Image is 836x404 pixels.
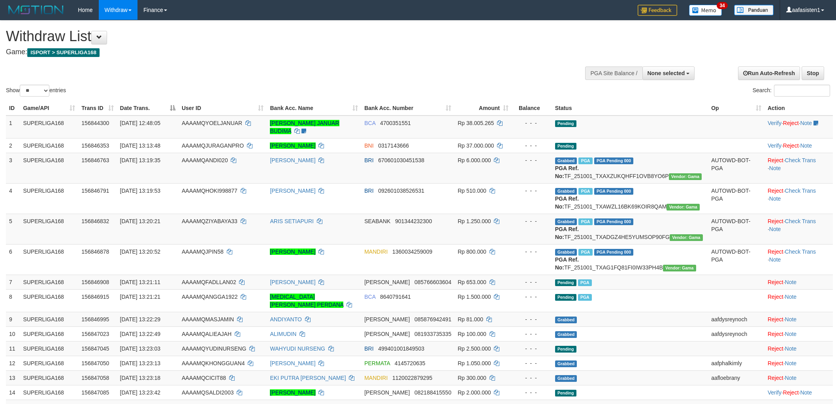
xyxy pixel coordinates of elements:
[120,157,160,163] span: [DATE] 13:19:35
[120,294,160,300] span: [DATE] 13:21:21
[364,279,410,285] span: [PERSON_NAME]
[708,370,764,385] td: aafloebrany
[708,214,764,244] td: AUTOWD-BOT-PGA
[270,316,301,322] a: ANDIYANTO
[182,316,234,322] span: AAAAMQMASJAMIN
[785,331,797,337] a: Note
[378,142,409,149] span: Copy 0317143666 to clipboard
[458,279,486,285] span: Rp 653.000
[458,360,491,366] span: Rp 1.050.000
[458,389,491,396] span: Rp 2.000.000
[179,101,267,116] th: User ID: activate to sort column ascending
[708,183,764,214] td: AUTOWD-BOT-PGA
[6,48,550,56] h4: Game:
[555,143,576,150] span: Pending
[785,188,816,194] a: Check Trans
[783,389,799,396] a: Reject
[6,385,20,400] td: 14
[785,360,797,366] a: Note
[458,120,494,126] span: Rp 38.005.265
[270,157,315,163] a: [PERSON_NAME]
[81,389,109,396] span: 156847085
[81,294,109,300] span: 156846915
[555,317,577,323] span: Grabbed
[6,370,20,385] td: 13
[6,85,66,97] label: Show entries
[6,214,20,244] td: 5
[717,2,727,9] span: 34
[120,316,160,322] span: [DATE] 13:22:29
[6,138,20,153] td: 2
[364,120,375,126] span: BCA
[20,275,78,289] td: SUPERLIGA168
[380,294,411,300] span: Copy 8640791641 to clipboard
[764,326,833,341] td: ·
[783,142,799,149] a: Reject
[708,153,764,183] td: AUTOWD-BOT-PGA
[20,85,49,97] select: Showentries
[768,218,783,224] a: Reject
[81,316,109,322] span: 156846995
[555,294,576,301] span: Pending
[378,345,424,352] span: Copy 499401001849503 to clipboard
[764,341,833,356] td: ·
[120,279,160,285] span: [DATE] 13:21:11
[6,244,20,275] td: 6
[555,346,576,353] span: Pending
[6,4,66,16] img: MOTION_logo.png
[768,375,783,381] a: Reject
[364,157,373,163] span: BRI
[20,116,78,138] td: SUPERLIGA168
[768,294,783,300] a: Reject
[20,289,78,312] td: SUPERLIGA168
[270,294,343,308] a: [MEDICAL_DATA][PERSON_NAME] PERDANA
[270,120,339,134] a: [PERSON_NAME] JANUAR BUDIMA
[555,218,577,225] span: Grabbed
[802,66,824,80] a: Stop
[764,214,833,244] td: · ·
[20,326,78,341] td: SUPERLIGA168
[578,157,592,164] span: Marked by aafsengchandara
[378,188,424,194] span: Copy 092601038526531 to clipboard
[20,341,78,356] td: SUPERLIGA168
[555,226,579,240] b: PGA Ref. No:
[708,244,764,275] td: AUTOWD-BOT-PGA
[800,142,812,149] a: Note
[182,188,237,194] span: AAAAMQHOKI998877
[578,279,592,286] span: Marked by aafheankoy
[120,188,160,194] span: [DATE] 13:19:53
[458,218,491,224] span: Rp 1.250.000
[768,316,783,322] a: Reject
[552,244,708,275] td: TF_251001_TXAG1FQ81FI0IW33PH4B
[648,70,685,76] span: None selected
[768,331,783,337] a: Reject
[364,345,373,352] span: BRI
[81,331,109,337] span: 156847023
[270,248,315,255] a: [PERSON_NAME]
[578,218,592,225] span: Marked by aafsengchandara
[364,316,410,322] span: [PERSON_NAME]
[638,5,677,16] img: Feedback.jpg
[458,375,486,381] span: Rp 300.000
[458,331,486,337] span: Rp 100.000
[552,101,708,116] th: Status
[555,120,576,127] span: Pending
[6,28,550,44] h1: Withdraw List
[515,119,549,127] div: - - -
[458,142,494,149] span: Rp 37.000.000
[578,249,592,256] span: Marked by aafsoycanthlai
[364,360,390,366] span: PERMATA
[364,218,390,224] span: SEABANK
[764,370,833,385] td: ·
[6,326,20,341] td: 10
[555,375,577,382] span: Grabbed
[458,316,483,322] span: Rp 81.000
[785,375,797,381] a: Note
[555,249,577,256] span: Grabbed
[6,312,20,326] td: 9
[515,142,549,150] div: - - -
[81,157,109,163] span: 156846763
[769,195,781,202] a: Note
[364,142,373,149] span: BNI
[20,138,78,153] td: SUPERLIGA168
